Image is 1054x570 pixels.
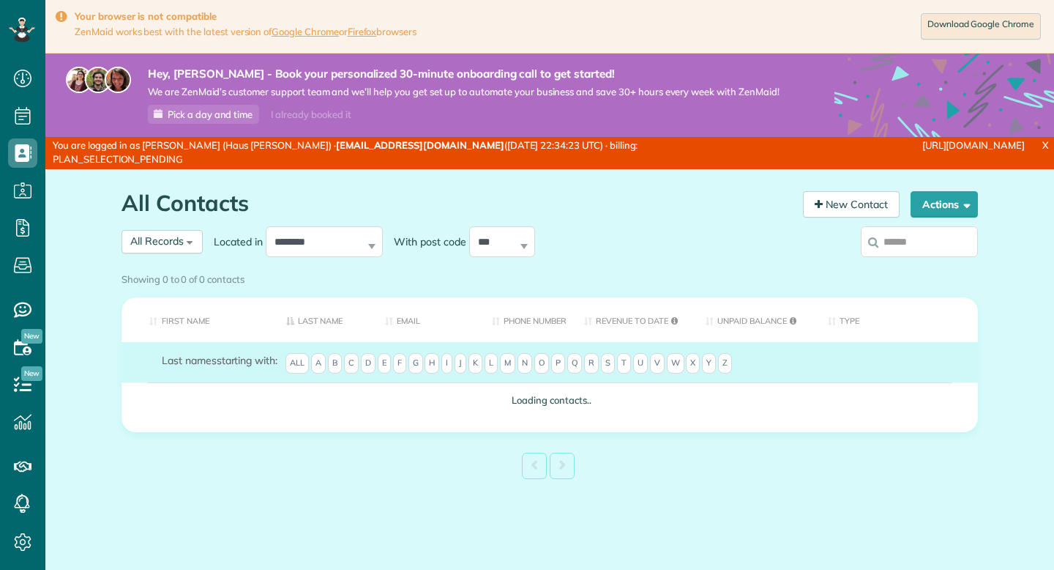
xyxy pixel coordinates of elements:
[441,353,452,374] span: I
[328,353,342,374] span: B
[686,353,700,374] span: X
[168,108,253,120] span: Pick a day and time
[162,354,217,367] span: Last names
[408,353,423,374] span: G
[485,353,498,374] span: L
[633,353,648,374] span: U
[262,106,359,124] div: I already booked it
[718,353,732,374] span: Z
[567,353,582,374] span: Q
[695,297,817,342] th: Unpaid Balance: activate to sort column ascending
[922,139,1025,151] a: [URL][DOMAIN_NAME]
[344,353,359,374] span: C
[122,297,275,342] th: First Name: activate to sort column ascending
[500,353,515,374] span: M
[75,26,416,38] span: ZenMaid works best with the latest version of or browsers
[573,297,695,342] th: Revenue to Date: activate to sort column ascending
[45,137,700,169] div: You are logged in as [PERSON_NAME] (Haus [PERSON_NAME]) · ([DATE] 22:34:23 UTC) · billing: PLAN_S...
[584,353,599,374] span: R
[272,26,339,37] a: Google Chrome
[702,353,716,374] span: Y
[105,67,131,93] img: michelle-19f622bdf1676172e81f8f8fba1fb50e276960ebfe0243fe18214015130c80e4.jpg
[650,353,665,374] span: V
[21,366,42,381] span: New
[122,382,978,418] td: Loading contacts..
[148,67,780,81] strong: Hey, [PERSON_NAME] - Book your personalized 30-minute onboarding call to get started!
[481,297,573,342] th: Phone number: activate to sort column ascending
[921,13,1041,40] a: Download Google Chrome
[336,139,504,151] strong: [EMAIL_ADDRESS][DOMAIN_NAME]
[130,234,184,248] span: All Records
[534,353,549,374] span: O
[66,67,92,93] img: maria-72a9807cf96188c08ef61303f053569d2e2a8a1cde33d635c8a3ac13582a053d.jpg
[425,353,439,374] span: H
[817,297,978,342] th: Type: activate to sort column ascending
[348,26,377,37] a: Firefox
[162,353,277,368] label: starting with:
[275,297,375,342] th: Last Name: activate to sort column descending
[911,191,978,218] button: Actions
[203,234,266,249] label: Located in
[803,191,900,218] a: New Contact
[21,329,42,344] span: New
[517,353,532,374] span: N
[551,353,565,374] span: P
[122,267,978,286] div: Showing 0 to 0 of 0 contacts
[455,353,466,374] span: J
[361,353,375,374] span: D
[393,353,406,374] span: F
[148,105,259,124] a: Pick a day and time
[374,297,481,342] th: Email: activate to sort column ascending
[285,353,309,374] span: All
[468,353,482,374] span: K
[601,353,615,374] span: S
[85,67,111,93] img: jorge-587dff0eeaa6aab1f244e6dc62b8924c3b6ad411094392a53c71c6c4a576187d.jpg
[383,234,469,249] label: With post code
[1036,137,1054,154] a: X
[667,353,684,374] span: W
[378,353,391,374] span: E
[617,353,631,374] span: T
[122,191,792,215] h1: All Contacts
[75,10,416,23] strong: Your browser is not compatible
[148,86,780,98] span: We are ZenMaid’s customer support team and we’ll help you get set up to automate your business an...
[311,353,326,374] span: A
